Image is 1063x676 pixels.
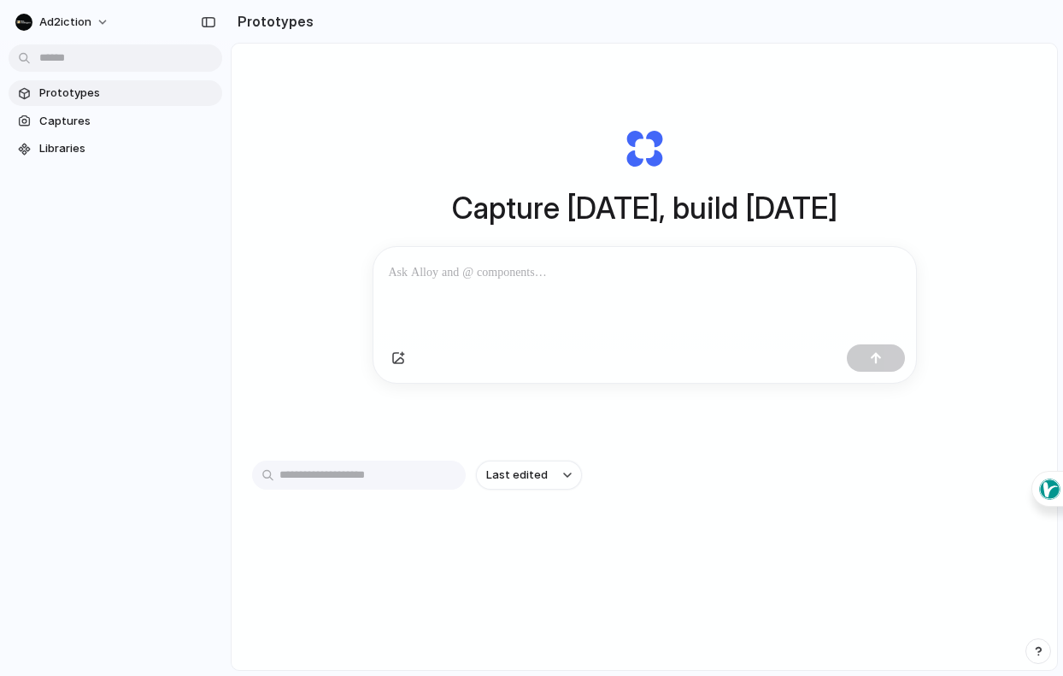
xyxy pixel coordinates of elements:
button: ad2iction [9,9,118,36]
a: Prototypes [9,80,222,106]
span: Prototypes [39,85,215,102]
h2: Prototypes [231,11,314,32]
span: Captures [39,113,215,130]
span: Libraries [39,140,215,157]
button: Last edited [476,461,582,490]
h1: Capture [DATE], build [DATE] [452,185,837,231]
a: Libraries [9,136,222,162]
a: Captures [9,109,222,134]
span: Last edited [486,467,548,484]
span: ad2iction [39,14,91,31]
